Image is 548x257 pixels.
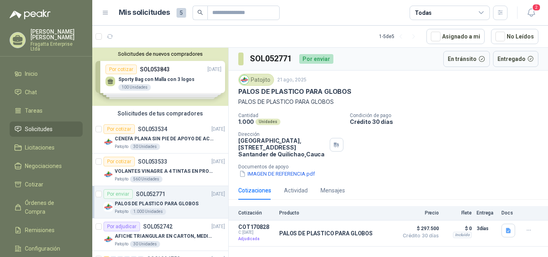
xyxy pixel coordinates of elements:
[115,168,215,175] p: VOLANTES VINAGRE A 4 TINTAS EN PROPALCOTE VER ARCHIVO ADJUNTO
[444,224,472,233] p: $ 0
[211,190,225,198] p: [DATE]
[211,223,225,231] p: [DATE]
[238,235,274,243] p: Adjudicada
[238,230,274,235] span: C: [DATE]
[119,7,170,18] h1: Mis solicitudes
[30,29,83,40] p: [PERSON_NAME] [PERSON_NAME]
[501,210,518,216] p: Docs
[10,158,83,174] a: Negociaciones
[92,48,228,106] div: Solicitudes de nuevos compradoresPor cotizarSOL053843[DATE] Sporty Bag con Malla con 3 logos100 U...
[532,4,541,11] span: 2
[115,241,128,247] p: Patojito
[143,224,173,229] p: SOL052742
[92,186,228,219] a: Por enviarSOL052771[DATE] Company LogoPALOS DE PLASTICO PARA GLOBOSPatojito1.000 Unidades
[177,8,186,18] span: 5
[299,54,333,64] div: Por enviar
[25,244,60,253] span: Configuración
[524,6,538,20] button: 2
[477,210,497,216] p: Entrega
[104,157,135,166] div: Por cotizar
[104,124,135,134] div: Por cotizar
[238,132,327,137] p: Dirección
[136,191,165,197] p: SOL052771
[250,53,293,65] h3: SOL052771
[10,121,83,137] a: Solicitudes
[443,51,490,67] button: En tránsito
[10,223,83,238] a: Remisiones
[238,113,343,118] p: Cantidad
[115,135,215,143] p: CENEFA PLANA SIN PIE DE APOYO DE ACUERDO A LA IMAGEN ADJUNTA
[277,76,306,84] p: 21 ago, 2025
[92,121,228,154] a: Por cotizarSOL053534[DATE] Company LogoCENEFA PLANA SIN PIE DE APOYO DE ACUERDO A LA IMAGEN ADJUN...
[10,85,83,100] a: Chat
[25,88,37,97] span: Chat
[238,224,274,230] p: COT170828
[321,186,345,195] div: Mensajes
[92,154,228,186] a: Por cotizarSOL053533[DATE] Company LogoVOLANTES VINAGRE A 4 TINTAS EN PROPALCOTE VER ARCHIVO ADJU...
[279,230,373,237] p: PALOS DE PLASTICO PARA GLOBOS
[238,164,545,170] p: Documentos de apoyo
[138,126,167,132] p: SOL053534
[10,66,83,81] a: Inicio
[25,226,55,235] span: Remisiones
[25,69,38,78] span: Inicio
[238,97,538,106] p: PALOS DE PLASTICO PARA GLOBOS
[238,210,274,216] p: Cotización
[130,144,160,150] div: 30 Unidades
[25,143,55,152] span: Licitaciones
[238,170,316,178] button: IMAGEN DE REFERENCIA.pdf
[115,176,128,182] p: Patojito
[279,210,394,216] p: Producto
[379,30,420,43] div: 1 - 5 de 5
[25,106,43,115] span: Tareas
[10,140,83,155] a: Licitaciones
[238,74,274,86] div: Patojito
[25,180,43,189] span: Cotizar
[10,241,83,256] a: Configuración
[238,118,254,125] p: 1.000
[10,10,51,19] img: Logo peakr
[104,235,113,244] img: Company Logo
[491,29,538,44] button: No Leídos
[477,224,497,233] p: 3 días
[238,186,271,195] div: Cotizaciones
[444,210,472,216] p: Flete
[104,222,140,231] div: Por adjudicar
[25,162,62,170] span: Negociaciones
[104,202,113,212] img: Company Logo
[493,51,539,67] button: Entregado
[240,75,249,84] img: Company Logo
[197,10,203,15] span: search
[30,42,83,51] p: Fragatta Enterprise Ltda
[238,137,327,158] p: [GEOGRAPHIC_DATA], [STREET_ADDRESS] Santander de Quilichao , Cauca
[130,176,162,182] div: 560 Unidades
[350,118,545,125] p: Crédito 30 días
[256,119,280,125] div: Unidades
[104,189,133,199] div: Por enviar
[284,186,308,195] div: Actividad
[104,137,113,147] img: Company Logo
[453,232,472,238] div: Incluido
[426,29,485,44] button: Asignado a mi
[104,170,113,179] img: Company Logo
[211,158,225,166] p: [DATE]
[130,208,166,215] div: 1.000 Unidades
[115,208,128,215] p: Patojito
[115,233,215,240] p: AFICHE TRIANGULAR EN CARTON, MEDIDAS 30 CM X 45 CM
[10,103,83,118] a: Tareas
[95,51,225,57] button: Solicitudes de nuevos compradores
[25,125,53,134] span: Solicitudes
[92,106,228,121] div: Solicitudes de tus compradores
[399,233,439,238] span: Crédito 30 días
[115,144,128,150] p: Patojito
[92,219,228,251] a: Por adjudicarSOL052742[DATE] Company LogoAFICHE TRIANGULAR EN CARTON, MEDIDAS 30 CM X 45 CMPatoji...
[115,200,199,208] p: PALOS DE PLASTICO PARA GLOBOS
[415,8,432,17] div: Todas
[399,224,439,233] span: $ 297.500
[130,241,160,247] div: 30 Unidades
[138,159,167,164] p: SOL053533
[350,113,545,118] p: Condición de pago
[10,177,83,192] a: Cotizar
[25,198,75,216] span: Órdenes de Compra
[238,87,351,96] p: PALOS DE PLASTICO PARA GLOBOS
